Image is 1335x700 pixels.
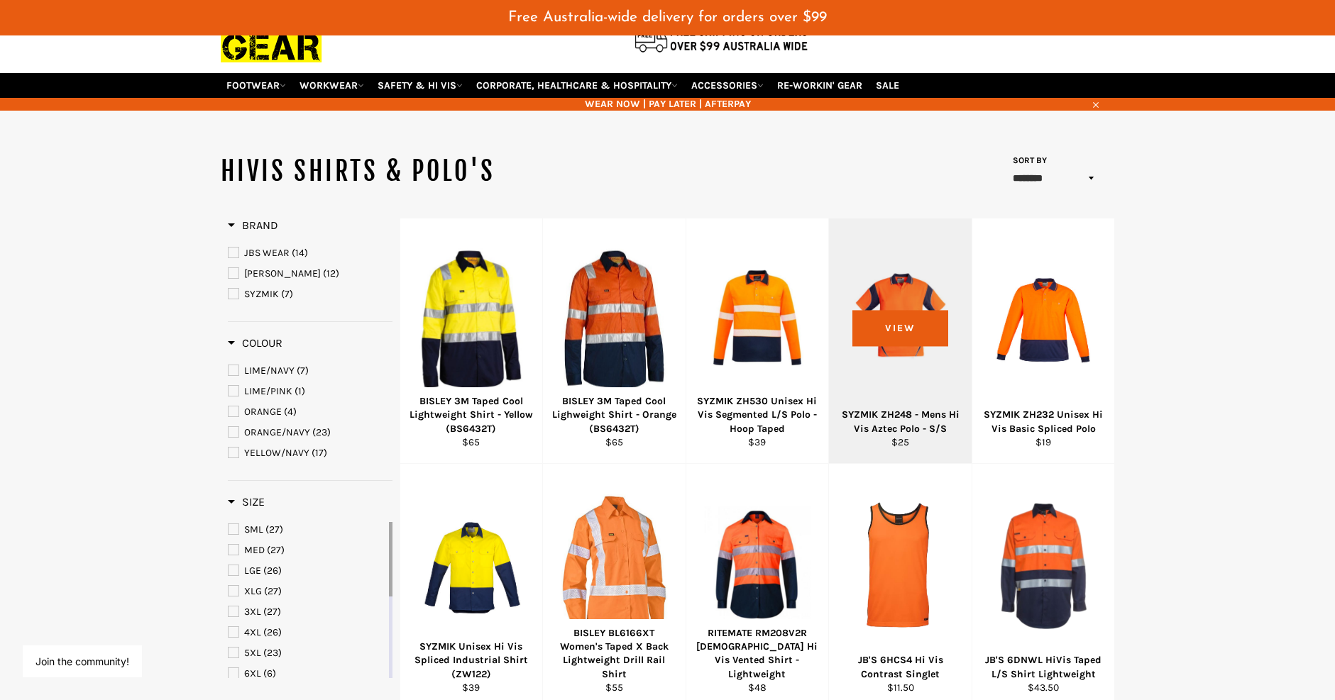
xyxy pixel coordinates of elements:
[228,625,386,640] a: 4XL
[981,435,1106,449] div: $19
[263,667,276,679] span: (6)
[981,408,1106,435] div: SYZMIK ZH232 Unisex Hi Vis Basic Spliced Polo
[228,287,392,302] a: SYZMIK
[244,523,263,535] span: SML
[221,73,292,98] a: FOOTWEAR
[244,447,309,459] span: YELLOW/NAVY
[264,585,282,597] span: (27)
[228,384,392,399] a: LIME/PINK
[695,681,820,694] div: $48
[244,365,295,377] span: LIME/NAVY
[312,426,331,438] span: (23)
[244,247,290,259] span: JBS WEAR
[870,73,905,98] a: SALE
[695,394,820,435] div: SYZMIK ZH530 Unisex Hi Vis Segmented L/S Polo - Hoop Taped
[981,681,1106,694] div: $43.50
[228,425,392,440] a: ORANGE/NAVY
[686,218,829,464] a: SYZMIK ZH530 Unisex Hi Vis Segmented L/S Polo - Hoop Taped - Workin' Gear SYZMIK ZH530 Unisex Hi ...
[981,653,1106,681] div: JB'S 6DNWL HiVis Taped L/S Shirt Lightweight
[284,406,297,418] span: (4)
[561,248,668,391] img: BISLEY BS6432T 3M Taped Cool Lighweight Shirt - Orange - Workin' Gear
[838,681,963,694] div: $11.50
[838,653,963,681] div: JB'S 6HCS4 Hi Vis Contrast Singlet
[263,565,282,577] span: (26)
[244,606,261,618] span: 3XL
[263,647,282,659] span: (23)
[221,154,668,189] h1: HIVIS SHIRTS & POLO'S
[847,500,954,630] img: JB'S 6HCS4 Hi Vis Contrast Singlet - Workin' Gear
[228,522,386,538] a: SML
[265,523,283,535] span: (27)
[409,640,534,681] div: SYZMIK Unisex Hi Vis Spliced Industrial Shirt (ZW122)
[281,288,293,300] span: (7)
[552,435,677,449] div: $65
[263,606,281,618] span: (27)
[228,543,386,558] a: MED
[244,647,261,659] span: 5XL
[561,494,668,636] img: BISLEY BL6166XT Women's Taped X Back Lightweight Drill Rail Shirt - Workin Gear
[244,626,261,638] span: 4XL
[228,266,392,282] a: BISLEY
[771,73,868,98] a: RE-WORKIN' GEAR
[990,499,1097,630] img: JB'S 6DNWL HiVis Taped L/S Shirt Lightweight - Workin' Gear
[228,584,386,599] a: XLG
[228,336,282,350] h3: Colour
[244,288,279,300] span: SYZMIK
[552,394,677,435] div: BISLEY 3M Taped Cool Lighweight Shirt - Orange (BS6432T)
[542,218,686,464] a: BISLEY BS6432T 3M Taped Cool Lighweight Shirt - Orange - Workin' Gear BISLEY 3M Taped Cool Lighwe...
[838,408,963,435] div: SYZMIK ZH248 - Mens Hi Vis Aztec Polo - S/S
[221,97,1115,111] span: WEAR NOW | PAY LATER | AFTERPAY
[244,544,265,556] span: MED
[228,604,386,620] a: 3XL
[244,267,321,279] span: [PERSON_NAME]
[228,245,392,261] a: JBS WEAR
[1009,155,1048,167] label: Sort by
[409,394,534,435] div: BISLEY 3M Taped Cool Lightweight Shirt - Yellow (BS6432T)
[228,404,392,420] a: ORANGE
[418,248,525,391] img: BISLEY BS6432T 3M Taped Cool Lightweight Shirt - Yellow - Workin' Gear
[228,563,386,579] a: LGE
[704,266,811,373] img: SYZMIK ZH530 Unisex Hi Vis Segmented L/S Polo - Hoop Taped - Workin' Gear
[312,447,327,459] span: (17)
[372,73,468,98] a: SAFETY & HI VIS
[263,626,282,638] span: (26)
[552,681,677,694] div: $55
[508,10,827,25] span: Free Australia-wide delivery for orders over $99
[244,565,261,577] span: LGE
[267,544,285,556] span: (27)
[471,73,683,98] a: CORPORATE, HEALTHCARE & HOSPITALITY
[228,363,392,379] a: LIME/NAVY
[990,244,1097,395] img: SYZMIK ZH232 Unisex Hi Vis Basic Spliced Polo - Workin' Gear
[228,666,386,682] a: 6XL
[294,73,370,98] a: WORKWEAR
[400,218,543,464] a: BISLEY BS6432T 3M Taped Cool Lightweight Shirt - Yellow - Workin' Gear BISLEY 3M Taped Cool Light...
[244,585,262,597] span: XLG
[297,365,309,377] span: (7)
[686,73,769,98] a: ACCESSORIES
[244,426,310,438] span: ORANGE/NAVY
[228,218,278,232] span: Brand
[292,247,308,259] span: (14)
[852,310,948,346] span: View
[632,24,810,54] img: Flat $9.95 shipping Australia wide
[35,655,129,667] button: Join the community!
[244,385,292,397] span: LIME/PINK
[704,506,811,624] img: RITEMATE RM208V2R Ladies Hi Vis Vented Shirt - Workin Gear
[552,626,677,681] div: BISLEY BL6166XT Women's Taped X Back Lightweight Drill Rail Shirt
[295,385,305,397] span: (1)
[828,218,972,464] a: SYZMIK ZH248 - Mens Hi Vis Aztec Polo - S/S - Workin' Gear SYZMIK ZH248 - Mens Hi Vis Aztec Polo ...
[228,445,392,461] a: YELLOW/NAVY
[323,267,339,279] span: (12)
[228,495,265,509] h3: Size
[244,667,261,679] span: 6XL
[972,218,1115,464] a: SYZMIK ZH232 Unisex Hi Vis Basic Spliced Polo - Workin' Gear SYZMIK ZH232 Unisex Hi Vis Basic Spl...
[228,218,278,233] h3: Brand
[695,435,820,449] div: $39
[409,435,534,449] div: $65
[418,489,525,640] img: SYZMIK ZW122 Unisex Hi Vis Spliced Industrial Shirt - Workin Gear
[228,645,386,661] a: 5XL
[695,626,820,681] div: RITEMATE RM208V2R [DEMOGRAPHIC_DATA] Hi Vis Vented Shirt - Lightweight
[409,681,534,694] div: $39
